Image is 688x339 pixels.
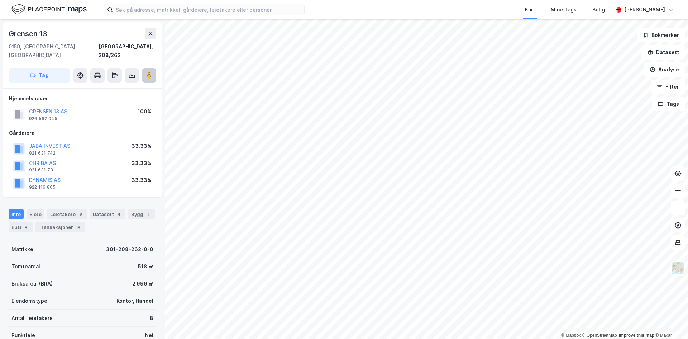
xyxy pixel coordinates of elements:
div: 33.33% [132,142,152,150]
button: Bokmerker [637,28,685,42]
img: logo.f888ab2527a4732fd821a326f86c7f29.svg [11,3,87,16]
div: Tomteareal [11,262,40,271]
button: Analyse [644,62,685,77]
div: 0159, [GEOGRAPHIC_DATA], [GEOGRAPHIC_DATA] [9,42,99,60]
div: [GEOGRAPHIC_DATA], 208/262 [99,42,156,60]
div: 922 116 865 [29,184,56,190]
img: Z [671,262,685,275]
div: Transaksjoner [35,222,85,232]
div: [PERSON_NAME] [624,5,665,14]
button: Filter [651,80,685,94]
div: 301-208-262-0-0 [106,245,153,254]
div: Datasett [90,209,125,219]
div: 8 [77,211,84,218]
div: 921 631 731 [29,167,55,173]
div: 518 ㎡ [138,262,153,271]
div: Matrikkel [11,245,35,254]
button: Tag [9,68,70,83]
div: Kontor, Handel [116,297,153,305]
div: Antall leietakere [11,314,53,322]
div: Bruksareal (BRA) [11,279,53,288]
a: Improve this map [619,333,654,338]
div: 14 [75,223,82,231]
div: Hjemmelshaver [9,94,156,103]
input: Søk på adresse, matrikkel, gårdeiere, leietakere eller personer [113,4,304,15]
iframe: Chat Widget [652,305,688,339]
div: ESG [9,222,33,232]
div: Bolig [592,5,605,14]
div: 1 [145,211,152,218]
a: OpenStreetMap [582,333,617,338]
div: 926 562 045 [29,116,57,122]
div: Kontrollprogram for chat [652,305,688,339]
div: Grensen 13 [9,28,49,39]
div: 8 [150,314,153,322]
div: Leietakere [47,209,87,219]
div: 2 996 ㎡ [132,279,153,288]
button: Datasett [641,45,685,60]
div: Bygg [128,209,155,219]
div: Eiere [27,209,44,219]
div: 821 631 742 [29,150,56,156]
a: Mapbox [561,333,581,338]
div: Eiendomstype [11,297,47,305]
div: 33.33% [132,159,152,168]
div: Gårdeiere [9,129,156,137]
div: 100% [138,107,152,116]
div: 4 [23,223,30,231]
div: Mine Tags [551,5,577,14]
div: Info [9,209,24,219]
div: Kart [525,5,535,14]
button: Tags [652,97,685,111]
div: 33.33% [132,176,152,184]
div: 4 [115,211,123,218]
